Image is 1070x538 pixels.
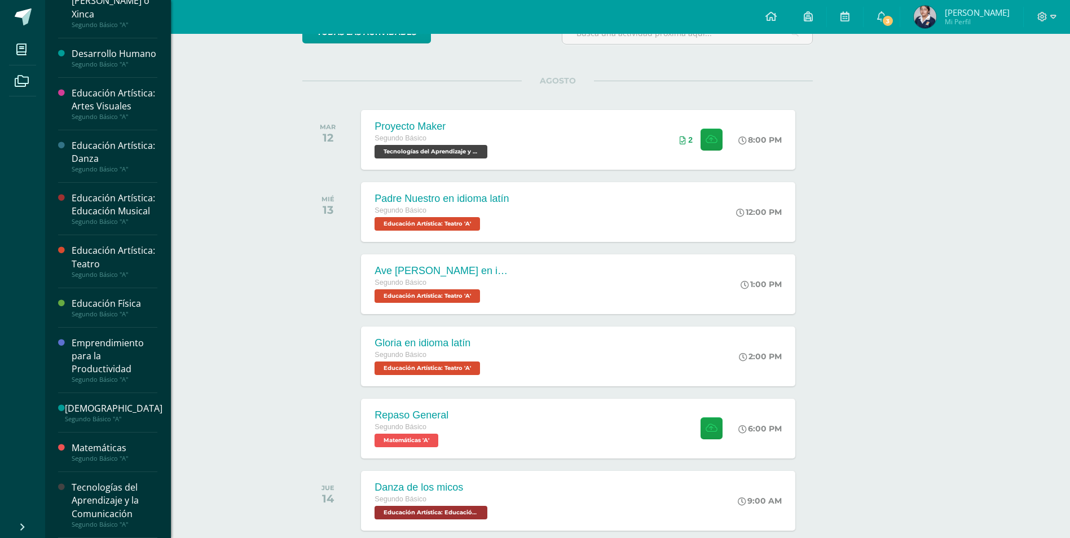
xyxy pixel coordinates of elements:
[72,21,157,29] div: Segundo Básico "A"
[322,203,334,217] div: 13
[322,484,334,492] div: JUE
[375,265,510,277] div: Ave [PERSON_NAME] en idioma latín.
[738,135,782,145] div: 8:00 PM
[72,139,157,173] a: Educación Artística: DanzaSegundo Básico "A"
[72,87,157,121] a: Educación Artística: Artes VisualesSegundo Básico "A"
[72,244,157,278] a: Educación Artística: TeatroSegundo Básico "A"
[72,481,157,520] div: Tecnologías del Aprendizaje y la Comunicación
[375,351,426,359] span: Segundo Básico
[741,279,782,289] div: 1:00 PM
[72,310,157,318] div: Segundo Básico "A"
[375,206,426,214] span: Segundo Básico
[72,113,157,121] div: Segundo Básico "A"
[375,134,426,142] span: Segundo Básico
[738,496,782,506] div: 9:00 AM
[72,297,157,310] div: Educación Física
[375,495,426,503] span: Segundo Básico
[72,442,157,462] a: MatemáticasSegundo Básico "A"
[72,376,157,383] div: Segundo Básico "A"
[72,337,157,383] a: Emprendimiento para la ProductividadSegundo Básico "A"
[375,434,438,447] span: Matemáticas 'A'
[739,351,782,361] div: 2:00 PM
[65,402,162,423] a: [DEMOGRAPHIC_DATA]Segundo Básico "A"
[738,424,782,434] div: 6:00 PM
[72,271,157,279] div: Segundo Básico "A"
[680,135,693,144] div: Archivos entregados
[72,521,157,528] div: Segundo Básico "A"
[375,506,487,519] span: Educación Artística: Educación Musical 'A'
[65,415,162,423] div: Segundo Básico "A"
[322,492,334,505] div: 14
[72,244,157,270] div: Educación Artística: Teatro
[736,207,782,217] div: 12:00 PM
[72,455,157,462] div: Segundo Básico "A"
[72,47,157,60] div: Desarrollo Humano
[375,121,490,133] div: Proyecto Maker
[522,76,594,86] span: AGOSTO
[914,6,936,28] img: 90232e0ddadc96db9842c9adaf76bbaa.png
[375,217,480,231] span: Educación Artística: Teatro 'A'
[375,279,426,286] span: Segundo Básico
[375,145,487,158] span: Tecnologías del Aprendizaje y la Comunicación 'A'
[375,361,480,375] span: Educación Artística: Teatro 'A'
[375,482,490,493] div: Danza de los micos
[72,47,157,68] a: Desarrollo HumanoSegundo Básico "A"
[72,442,157,455] div: Matemáticas
[72,192,157,218] div: Educación Artística: Educación Musical
[945,7,1010,18] span: [PERSON_NAME]
[72,192,157,226] a: Educación Artística: Educación MusicalSegundo Básico "A"
[375,289,480,303] span: Educación Artística: Teatro 'A'
[72,481,157,528] a: Tecnologías del Aprendizaje y la ComunicaciónSegundo Básico "A"
[72,297,157,318] a: Educación FísicaSegundo Básico "A"
[945,17,1010,27] span: Mi Perfil
[320,123,336,131] div: MAR
[72,337,157,376] div: Emprendimiento para la Productividad
[65,402,162,415] div: [DEMOGRAPHIC_DATA]
[688,135,693,144] span: 2
[72,139,157,165] div: Educación Artística: Danza
[375,409,448,421] div: Repaso General
[882,15,894,27] span: 3
[375,337,483,349] div: Gloria en idioma latín
[72,218,157,226] div: Segundo Básico "A"
[375,193,509,205] div: Padre Nuestro en idioma latín
[375,423,426,431] span: Segundo Básico
[320,131,336,144] div: 12
[322,195,334,203] div: MIÉ
[72,165,157,173] div: Segundo Básico "A"
[72,60,157,68] div: Segundo Básico "A"
[72,87,157,113] div: Educación Artística: Artes Visuales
